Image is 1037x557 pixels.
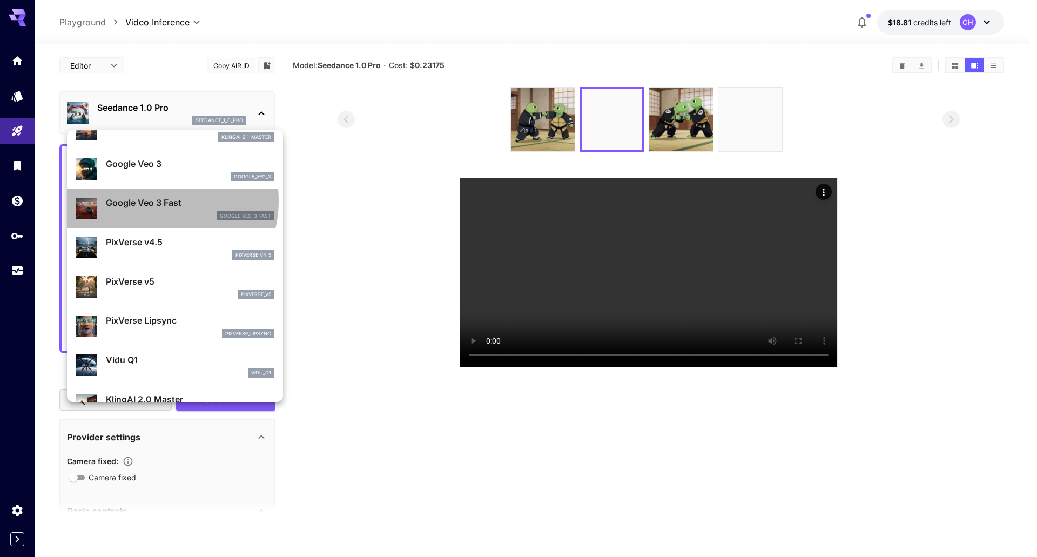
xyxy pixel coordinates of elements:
p: Google Veo 3 Fast [106,196,274,209]
p: KlingAI 2.0 Master [106,393,274,406]
div: KlingAI 2.1 Masterklingai_2_1_master [76,113,274,146]
p: PixVerse Lipsync [106,314,274,327]
div: Vidu Q1vidu_q1 [76,349,274,382]
p: pixverse_lipsync [225,330,271,338]
p: PixVerse v5 [106,275,274,288]
p: pixverse_v5 [241,291,271,298]
div: KlingAI 2.0 Master [76,388,274,421]
div: PixVerse v4.5pixverse_v4_5 [76,231,274,264]
p: vidu_q1 [251,369,271,377]
div: Google Veo 3google_veo_3 [76,153,274,186]
p: google_veo_3 [234,173,271,180]
p: Vidu Q1 [106,353,274,366]
p: pixverse_v4_5 [235,251,271,259]
div: PixVerse Lipsyncpixverse_lipsync [76,310,274,343]
p: Google Veo 3 [106,157,274,170]
p: google_veo_3_fast [220,212,271,220]
p: klingai_2_1_master [221,133,271,141]
div: Google Veo 3 Fastgoogle_veo_3_fast [76,192,274,225]
p: PixVerse v4.5 [106,236,274,249]
div: PixVerse v5pixverse_v5 [76,271,274,304]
